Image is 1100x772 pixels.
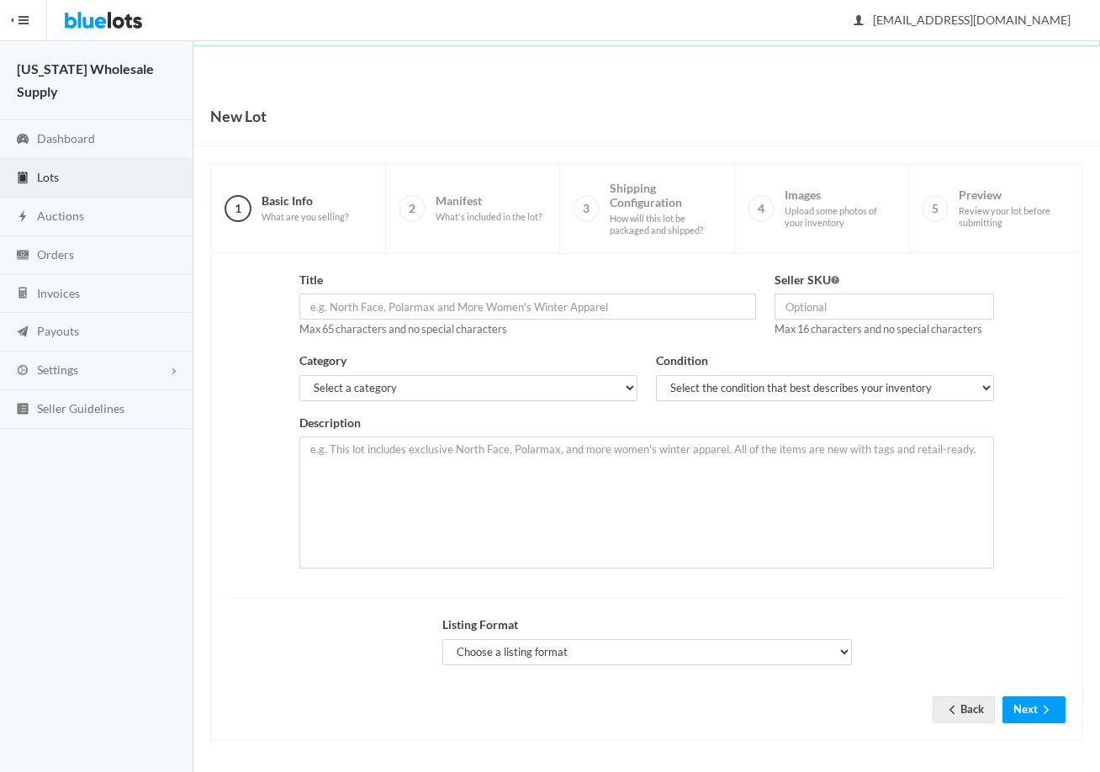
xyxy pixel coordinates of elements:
span: What are you selling? [262,211,348,223]
ion-icon: paper plane [14,325,31,341]
span: Basic Info [262,193,348,223]
button: Nextarrow forward [1002,696,1066,722]
ion-icon: list box [14,402,31,418]
span: Dashboard [37,131,95,145]
span: Payouts [37,324,79,338]
span: Shipping Configuration [610,181,720,236]
label: Category [299,352,346,371]
ion-icon: cog [14,363,31,379]
span: 5 [922,195,949,222]
span: Invoices [37,286,80,300]
label: Listing Format [442,616,518,635]
small: Max 16 characters and no special characters [775,322,982,336]
ion-icon: arrow forward [1038,703,1055,719]
small: Max 65 characters and no special characters [299,322,507,336]
span: Lots [37,170,59,184]
span: Orders [37,247,74,262]
span: 4 [748,195,775,222]
ion-icon: speedometer [14,132,31,148]
ion-icon: calculator [14,286,31,302]
ion-icon: flash [14,209,31,225]
span: [EMAIL_ADDRESS][DOMAIN_NAME] [854,13,1071,27]
a: arrow backBack [933,696,995,722]
label: Condition [656,352,708,371]
span: Seller Guidelines [37,401,124,415]
h1: New Lot [210,103,267,129]
span: Settings [37,362,78,377]
ion-icon: person [850,13,867,29]
label: Description [299,414,361,433]
span: Review your lot before submitting [959,205,1069,228]
span: What's included in the lot? [436,211,542,223]
ion-icon: arrow back [944,703,960,719]
span: Auctions [37,209,84,223]
span: How will this lot be packaged and shipped? [610,213,720,235]
input: e.g. North Face, Polarmax and More Women's Winter Apparel [299,293,757,320]
input: Optional [775,293,994,320]
label: Title [299,271,323,290]
span: Images [785,188,895,228]
ion-icon: clipboard [14,171,31,187]
label: Seller SKU [775,271,839,290]
strong: [US_STATE] Wholesale Supply [17,61,154,99]
span: 1 [225,195,251,222]
ion-icon: cash [14,248,31,264]
span: Preview [959,188,1069,228]
span: 2 [399,195,426,222]
span: Upload some photos of your inventory [785,205,895,228]
span: 3 [573,195,600,222]
span: Manifest [436,193,542,223]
